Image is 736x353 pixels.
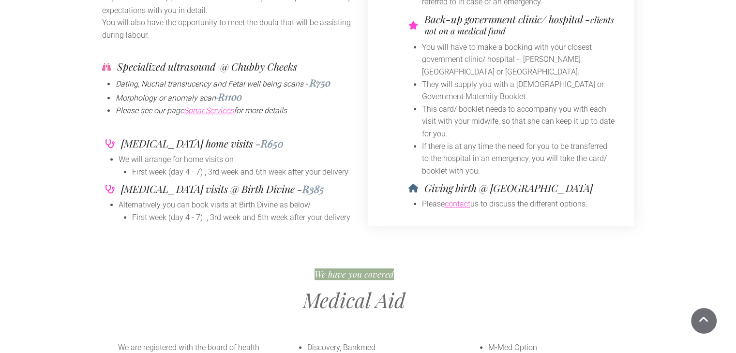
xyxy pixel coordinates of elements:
[691,308,717,334] a: Scroll To Top
[424,183,593,193] h4: Giving birth @ [GEOGRAPHIC_DATA]
[422,103,615,140] li: This card/ booklet needs to accompany you with each visit with your midwife, so that she can keep...
[424,14,615,36] h4: Back-up government clinic/ hospital -
[218,90,242,103] span: R1100
[184,106,234,115] a: Sonar Services
[310,76,330,89] span: R750
[119,153,352,166] li: We will arrange for home visits on
[119,199,352,211] li: Alternatively you can book visits at Birth Divine as below
[132,166,352,178] li: First week (day 4 - 7) , 3rd week and 6th week after your delivery
[302,182,324,195] span: R385
[116,79,308,88] span: Dating, Nuchal translucency and Fetal well being scans -
[445,199,470,208] a: contact
[208,290,500,310] h2: Medical Aid
[261,136,284,150] span: R650
[315,268,394,280] span: We have you covered
[422,198,626,210] li: Please us to discuss the different options.
[422,78,615,103] li: They will supply you with a [DEMOGRAPHIC_DATA] or Government Maternity Booklet.
[216,93,242,103] span: -
[422,140,615,177] li: If there is at any time the need for you to be transferred to the hospital in an emergency, you w...
[121,138,284,148] h4: [MEDICAL_DATA] home visits -
[422,41,615,78] li: You will have to make a booking with your closest government clinic/ hospital - [PERSON_NAME][GEO...
[424,14,614,37] span: clients not on a medical fund
[132,211,352,224] li: First week (day 4 - 7) , 3rd week and 6th week after your delivery
[135,106,287,115] span: e see our page for more details
[121,184,324,194] h4: [MEDICAL_DATA] visits @ Birth Divine -
[116,93,216,103] span: Morphology or anomaly scan
[102,16,368,41] p: You will also have the opportunity to meet the doula that will be assisting during labour.
[117,61,297,72] h4: Specialized ultrasound @ Chubby Cheeks
[116,106,135,115] span: Pleas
